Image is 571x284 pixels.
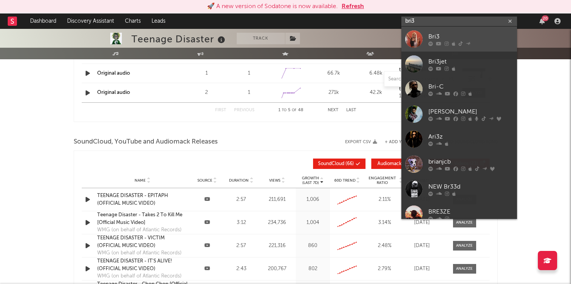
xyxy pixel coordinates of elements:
button: Export CSV [345,140,377,144]
div: 2:57 [226,196,257,204]
a: TEENAGE DISASTER - IT'S ALIVE! (OFFICIAL MUSIC VIDEO) [97,257,188,272]
a: thorne_baker [399,87,457,92]
input: Search by song name or URL [384,76,466,82]
div: 234,736 [260,219,294,227]
span: ( 66 ) [318,162,354,166]
div: 66.7k [314,70,353,77]
div: brianjcb [428,157,513,166]
a: brianjcb [401,152,517,177]
div: Bri-C [428,82,513,91]
button: + Add YouTube Video [385,140,433,144]
a: BRE3ZE [401,202,517,227]
span: Engagement Ratio [366,176,398,185]
div: Teenage Disaster [131,33,227,45]
input: Search for artists [401,17,517,26]
div: 860 [298,242,328,250]
span: Name [135,178,146,183]
a: Charts [120,13,146,29]
a: Original audio [97,90,130,95]
div: 211,691 [260,196,294,204]
button: Track [237,33,285,44]
a: Original audio [97,71,130,76]
span: ( 21 ) [376,162,412,166]
a: [PERSON_NAME] [401,102,517,127]
div: 221,316 [260,242,294,250]
div: 3.14 % [366,219,403,227]
div: + Add YouTube Video [377,140,433,144]
a: Leads [146,13,171,29]
div: 1 [230,70,268,77]
div: 1 [187,70,226,77]
div: Bri3jet [428,57,513,66]
span: of [292,109,296,112]
button: Refresh [342,2,364,11]
span: SoundCloud, YouTube and Audiomack Releases [74,137,218,147]
button: Audiomack(21) [371,159,423,169]
a: NEW Br33d [401,177,517,202]
p: Growth [302,176,319,180]
div: 802 [298,265,328,273]
strong: thorne_baker [399,67,431,72]
button: 20 [539,18,545,24]
div: Ari3z [428,132,513,141]
div: WMG (on behalf of Atlantic Records) [97,249,182,257]
div: 2.11 % [366,196,403,204]
div: 42.2k [357,89,395,97]
div: NEW Br33d [428,182,513,191]
div: [DATE] [407,242,438,250]
div: [PERSON_NAME] [428,107,513,116]
button: SoundCloud(66) [313,159,366,169]
div: 1,004 [298,219,328,227]
div: 2.79 % [366,265,403,273]
a: Teenage Disaster - Takes 2 To Kill Me [Official Music Video] [97,211,188,226]
div: 271k [314,89,353,97]
button: Last [346,108,356,112]
div: 200,767 [260,265,294,273]
div: [DATE] [407,219,438,227]
div: 2.48 % [366,242,403,250]
div: BRE3ZE [428,207,513,216]
span: Duration [229,178,249,183]
a: Bri3 [401,27,517,52]
a: Ari3z [401,127,517,152]
button: First [215,108,226,112]
div: 🚀 A new version of Sodatone is now available. [207,2,338,11]
div: WMG (on behalf of Atlantic Records) [97,272,182,280]
span: SoundCloud [318,162,344,166]
a: Bri-C [401,77,517,102]
div: 2:43 [226,265,257,273]
button: Next [328,108,339,112]
div: 145k followers [399,94,457,99]
button: Previous [234,108,254,112]
span: Audiomack [377,162,401,166]
a: Bri3jet [401,52,517,77]
div: 3:12 [226,219,257,227]
span: Source [197,178,212,183]
div: 1 [230,89,268,97]
span: 60D Trend [334,178,355,183]
p: (Last 7d) [302,180,319,185]
div: 6.48k [357,70,395,77]
a: Discovery Assistant [62,13,120,29]
div: Bri3 [428,32,513,41]
div: [DATE] [407,265,438,273]
div: 2:57 [226,242,257,250]
div: 2 [187,89,226,97]
span: to [282,109,286,112]
a: Dashboard [25,13,62,29]
a: TEENAGE DISASTER - EPITAPH (OFFICIAL MUSIC VIDEO) [97,192,188,207]
div: 1 5 48 [270,106,312,115]
div: WMG (on behalf of Atlantic Records) [97,226,182,234]
a: thorne_baker [399,67,457,73]
div: 1,006 [298,196,328,204]
strong: thorne_baker [399,87,431,92]
a: TEENAGE DISASTER - VICTIM (OFFICIAL MUSIC VIDEO) [97,234,188,249]
span: Views [269,178,280,183]
div: 20 [542,15,549,21]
